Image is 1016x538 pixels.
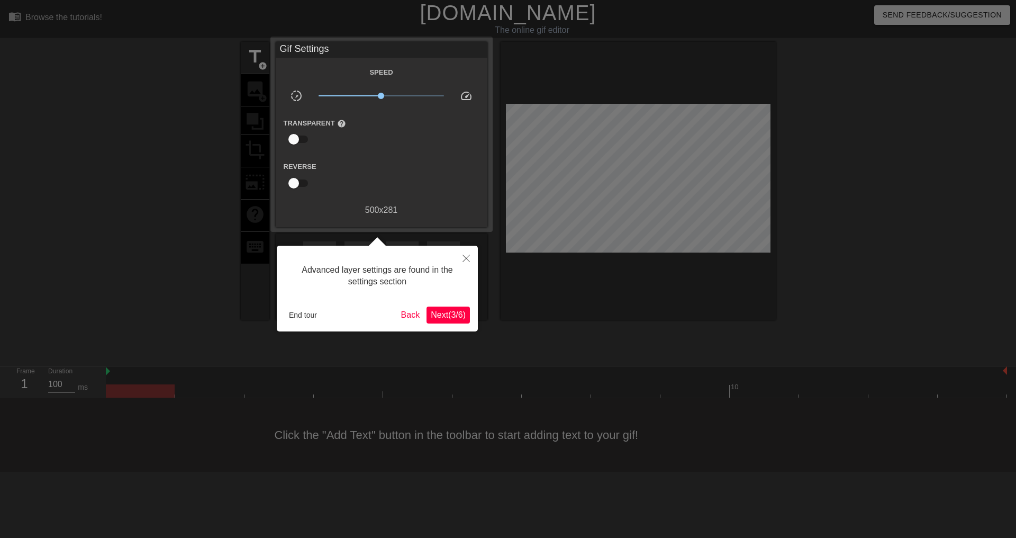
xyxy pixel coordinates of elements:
button: End tour [285,307,321,323]
span: Next ( 3 / 6 ) [431,310,466,319]
button: Close [455,246,478,270]
button: Back [397,307,424,324]
button: Next [427,307,470,324]
div: Advanced layer settings are found in the settings section [285,254,470,299]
